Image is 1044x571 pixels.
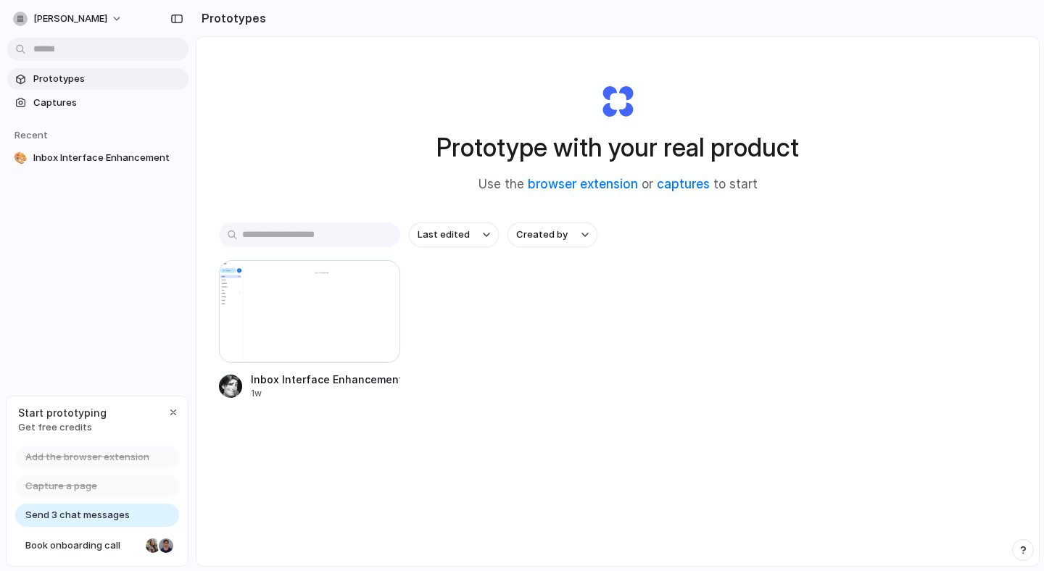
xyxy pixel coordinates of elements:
span: Capture a page [25,479,97,493]
button: Last edited [409,222,499,247]
span: Created by [516,228,568,242]
div: Nicole Kubica [144,537,162,554]
a: Inbox Interface EnhancementInbox Interface Enhancement1w [219,260,400,400]
span: Prototypes [33,72,183,86]
div: Inbox Interface Enhancement [251,372,400,387]
button: [PERSON_NAME] [7,7,130,30]
div: Christian Iacullo [157,537,175,554]
span: Inbox Interface Enhancement [33,151,183,165]
button: Created by [507,222,597,247]
span: Get free credits [18,420,107,435]
a: Captures [7,92,188,114]
a: Book onboarding call [15,534,179,557]
span: Use the or to start [478,175,758,194]
span: Captures [33,96,183,110]
span: Recent [14,129,48,141]
span: Send 3 chat messages [25,508,130,522]
a: captures [657,177,710,191]
span: Add the browser extension [25,450,149,464]
a: Prototypes [7,68,188,90]
h2: Prototypes [196,9,266,27]
div: 1w [251,387,400,400]
span: Book onboarding call [25,538,140,553]
span: Last edited [418,228,470,242]
span: Start prototyping [18,405,107,420]
span: [PERSON_NAME] [33,12,107,26]
a: browser extension [528,177,638,191]
h1: Prototype with your real product [436,128,799,167]
div: 🎨 [13,151,28,165]
a: 🎨Inbox Interface Enhancement [7,147,188,169]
